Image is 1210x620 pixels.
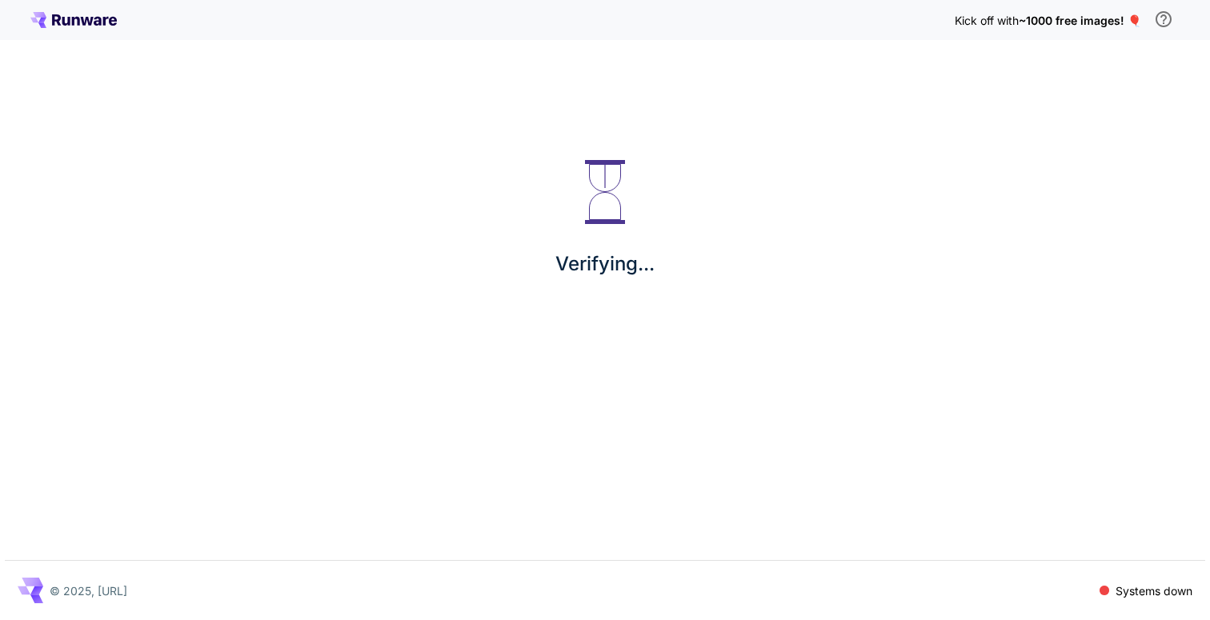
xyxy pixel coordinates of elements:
[1148,3,1180,35] button: In order to qualify for free credit, you need to sign up with a business email address and click ...
[955,14,1019,27] span: Kick off with
[1019,14,1141,27] span: ~1000 free images! 🎈
[50,582,127,599] p: © 2025, [URL]
[1116,582,1192,599] p: Systems down
[555,250,655,278] p: Verifying...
